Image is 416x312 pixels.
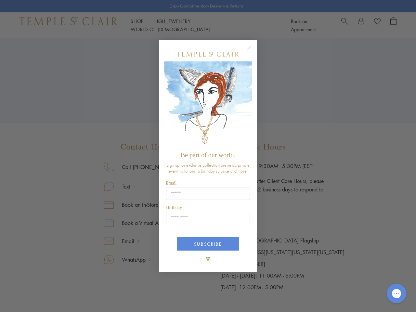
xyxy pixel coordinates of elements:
button: SUBSCRIBE [177,237,239,251]
img: TSC [201,252,214,265]
button: Close dialog [248,47,256,55]
span: Be part of our world. [181,151,235,159]
span: Birthday [166,205,182,210]
img: Temple St. Clair [177,52,239,57]
span: Sign up for exclusive collection previews, private event invitations, a birthday surprise and more. [166,162,250,174]
img: c4a9eb12-d91a-4d4a-8ee0-386386f4f338.jpeg [164,61,252,148]
iframe: Gorgias live chat messenger [383,281,409,305]
input: Email [166,188,250,200]
span: Email [166,181,176,186]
